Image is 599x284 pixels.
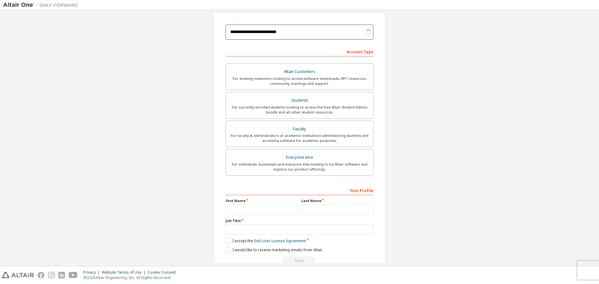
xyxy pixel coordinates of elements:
img: instagram.svg [48,272,55,278]
div: For faculty & administrators of academic institutions administering students and accessing softwa... [230,133,369,143]
img: youtube.svg [69,272,78,278]
div: Cookie Consent [148,270,180,275]
div: Privacy [83,270,102,275]
p: © 2025 Altair Engineering, Inc. All Rights Reserved. [83,275,180,280]
label: First Name [226,198,298,203]
img: facebook.svg [38,272,44,278]
div: Please wait while checking email ... [226,256,373,266]
div: Students [230,96,369,105]
div: For individuals, businesses and everyone else looking to try Altair software and explore our prod... [230,162,369,172]
label: Last Name [301,198,373,203]
div: Website Terms of Use [102,270,148,275]
div: Faculty [230,125,369,133]
div: For existing customers looking to access software downloads, HPC resources, community, trainings ... [230,76,369,86]
div: For currently enrolled students looking to access the free Altair Student Edition bundle and all ... [230,105,369,115]
div: Everyone else [230,153,369,162]
div: Your Profile [226,185,373,195]
img: linkedin.svg [58,272,65,278]
label: I would like to receive marketing emails from Altair [226,247,323,253]
a: End-User License Agreement [254,238,306,243]
img: altair_logo.svg [2,272,34,278]
img: Altair One [3,2,81,8]
div: Account Type [226,46,373,56]
div: Altair Customers [230,67,369,76]
label: I accept the [226,238,306,243]
label: Job Title [226,218,373,223]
